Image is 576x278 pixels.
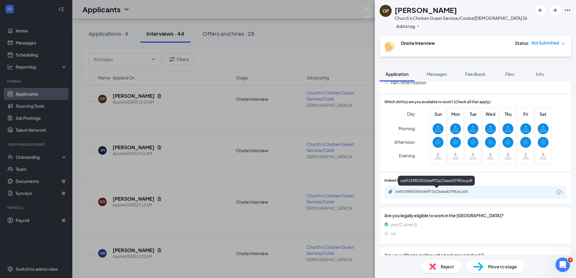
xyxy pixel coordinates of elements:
svg: Ellipses [564,7,571,14]
span: Are you legally eligible to work in the [GEOGRAPHIC_DATA]? [384,212,566,219]
span: Application [386,71,409,77]
span: Fri [520,111,531,117]
h1: [PERSON_NAME] [395,5,457,15]
span: Messages [427,71,447,77]
svg: Paperclip [388,189,393,194]
svg: ArrowLeftNew [537,7,544,14]
span: Not Submitted [531,40,559,46]
div: ce5f24985350ddefff2a23aea42f981e.pdf [395,189,480,194]
div: Status : [515,40,530,46]
span: Indeed Resume [384,178,411,184]
span: down [561,42,565,46]
span: Evening [399,150,415,161]
span: Are you willing to go through a background check? [384,252,566,258]
svg: Plus [416,24,420,28]
div: OP [383,8,389,14]
span: Day [407,110,415,117]
iframe: Intercom live chat [556,258,570,272]
button: ArrowLeftNew [535,5,546,16]
span: Afternoon [394,137,415,147]
span: Files [505,71,514,77]
b: Onsite Interview [401,40,435,46]
svg: ArrowRight [551,7,559,14]
span: Sat [538,111,549,117]
span: no [391,230,396,237]
span: Wed [485,111,496,117]
a: Paperclipce5f24985350ddefff2a23aea42f981e.pdf [388,189,486,195]
span: Mon [450,111,461,117]
div: Church's Chicken Guest Service/Cook at [DEMOGRAPHIC_DATA] 26 [395,15,527,21]
span: Reject [441,263,454,270]
span: Which shift(s) are you available to work? (Check all that apply) [384,99,490,105]
span: Morning [399,123,415,134]
button: PlusAdd a tag [395,23,421,29]
span: Sun [433,111,443,117]
span: 4 [568,258,573,262]
div: ce5f24985350ddefff2a23aea42f981e.pdf [398,176,475,186]
span: Move to stage [488,263,517,270]
span: Thu [502,111,513,117]
span: Info [536,71,544,77]
svg: Download [556,189,563,196]
span: Tue [468,111,478,117]
span: yes (Correct) [391,221,417,228]
button: ArrowRight [549,5,560,16]
span: Part-time Position [391,79,426,86]
span: Feedback [465,71,486,77]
